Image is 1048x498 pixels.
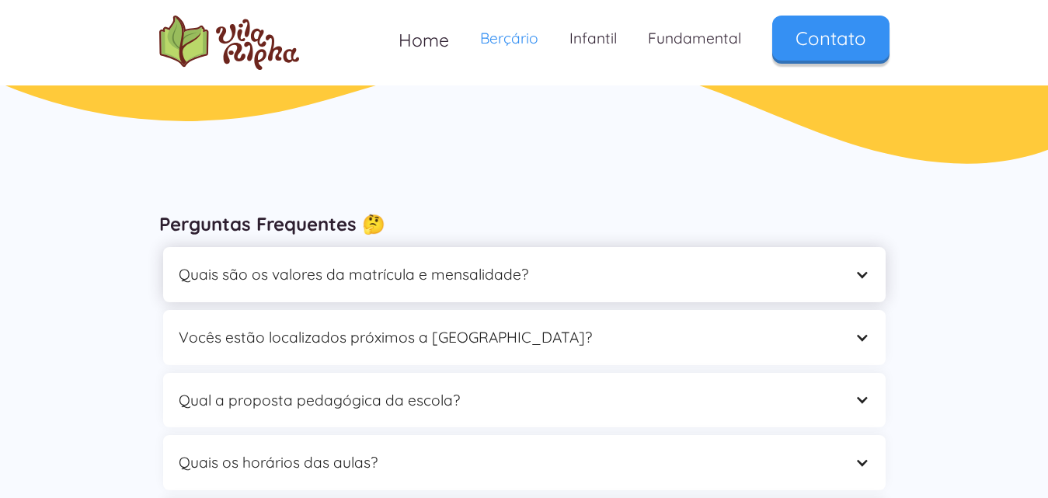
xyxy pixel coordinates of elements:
[159,16,299,70] img: logo Escola Vila Alpha
[179,326,839,350] div: Vocês estão localizados próximos a [GEOGRAPHIC_DATA]?
[383,16,465,64] a: Home
[179,263,839,287] div: Quais são os valores da matrícula e mensalidade?
[159,16,299,70] a: home
[465,16,554,61] a: Berçário
[632,16,757,61] a: Fundamental
[399,29,449,51] span: Home
[163,373,886,428] div: Qual a proposta pedagógica da escola?
[163,310,886,365] div: Vocês estão localizados próximos a [GEOGRAPHIC_DATA]?
[772,16,890,61] a: Contato
[179,388,839,413] div: Qual a proposta pedagógica da escola?
[554,16,632,61] a: Infantil
[159,212,890,235] h3: Perguntas Frequentes 🤔
[179,451,839,475] div: Quais os horários das aulas?
[163,435,886,490] div: Quais os horários das aulas?
[163,247,886,302] div: Quais são os valores da matrícula e mensalidade?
